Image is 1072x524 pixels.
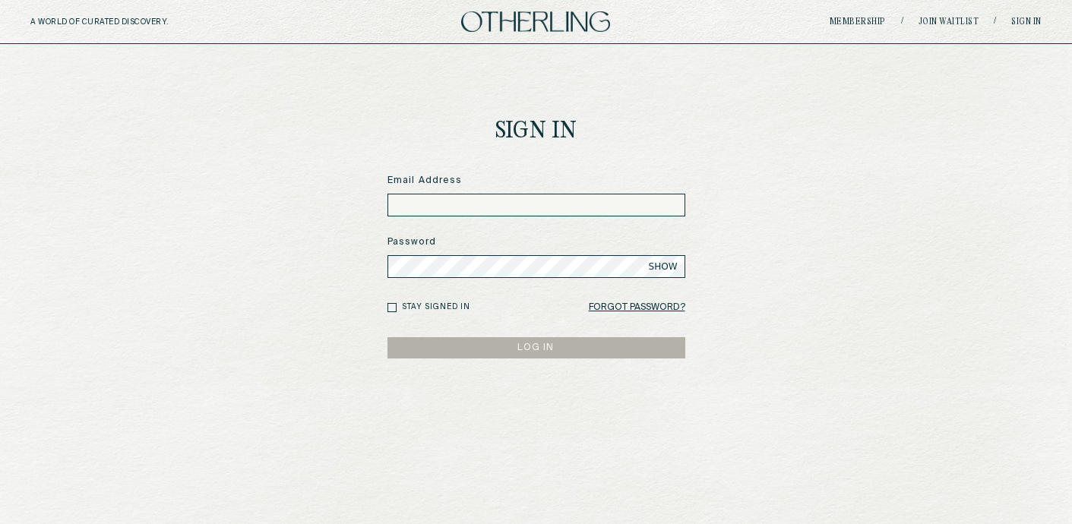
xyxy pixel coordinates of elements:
a: Join waitlist [919,17,979,27]
img: logo [461,11,610,32]
span: SHOW [649,260,678,273]
a: Forgot Password? [589,297,685,318]
span: / [901,16,903,27]
a: Membership [830,17,886,27]
button: LOG IN [387,337,685,358]
h5: A WORLD OF CURATED DISCOVERY. [30,17,235,27]
span: / [994,16,996,27]
label: Password [387,235,685,249]
label: Email Address [387,174,685,188]
h1: Sign In [495,120,577,144]
label: Stay signed in [402,301,470,313]
a: Sign in [1011,17,1042,27]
